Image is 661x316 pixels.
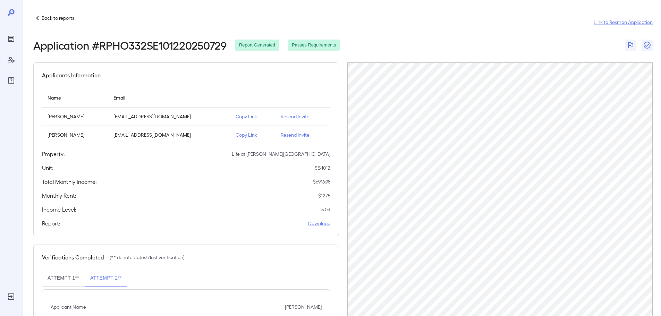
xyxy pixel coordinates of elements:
[110,254,185,261] p: (** denotes latest/last verification)
[285,304,322,310] p: [PERSON_NAME]
[236,131,270,138] p: Copy Link
[232,151,330,157] p: Life at [PERSON_NAME][GEOGRAPHIC_DATA]
[48,113,102,120] p: [PERSON_NAME]
[6,54,17,65] div: Manage Users
[288,42,340,49] span: Passes Requirements
[42,88,330,144] table: simple table
[42,219,60,228] h5: Report:
[235,42,279,49] span: Report Generated
[281,113,325,120] p: Resend Invite
[321,206,330,213] p: 5.03
[42,164,53,172] h5: Unit:
[42,270,85,287] button: Attempt 1**
[42,191,76,200] h5: Monthly Rent:
[85,270,127,287] button: Attempt 2**
[6,291,17,302] div: Log Out
[313,178,330,185] p: $ 6916.98
[42,150,65,158] h5: Property:
[236,113,270,120] p: Copy Link
[51,304,86,310] p: Applicant Name
[6,33,17,44] div: Reports
[113,113,224,120] p: [EMAIL_ADDRESS][DOMAIN_NAME]
[42,71,101,79] h5: Applicants Information
[281,131,325,138] p: Resend Invite
[42,15,74,22] p: Back to reports
[33,39,227,51] h2: Application # RPHO332SE101220250729
[48,131,102,138] p: [PERSON_NAME]
[42,88,108,108] th: Name
[642,40,653,51] button: Close Report
[108,88,230,108] th: Email
[42,205,76,214] h5: Income Level:
[113,131,224,138] p: [EMAIL_ADDRESS][DOMAIN_NAME]
[315,164,330,171] p: SE-1012
[308,220,330,227] a: Download
[42,178,97,186] h5: Total Monthly Income:
[594,19,653,26] a: Link to Resman Application
[6,75,17,86] div: FAQ
[318,192,330,199] p: $ 1275
[625,40,636,51] button: Flag Report
[42,253,104,262] h5: Verifications Completed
